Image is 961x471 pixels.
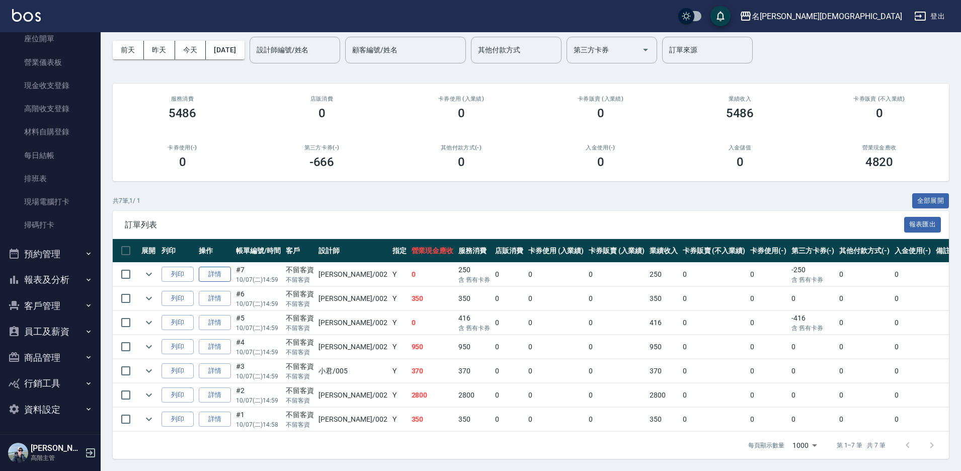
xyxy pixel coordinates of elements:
td: 0 [789,408,837,431]
td: 0 [493,263,526,286]
td: 950 [409,335,456,359]
td: 0 [748,359,789,383]
h2: 店販消費 [264,96,379,102]
th: 帳單編號/時間 [233,239,283,263]
a: 現場電腦打卡 [4,190,97,213]
h2: 營業現金應收 [822,144,937,151]
td: 0 [892,408,933,431]
td: 950 [647,335,680,359]
th: 其他付款方式(-) [837,239,892,263]
th: 設計師 [316,239,389,263]
td: 0 [409,263,456,286]
button: expand row [141,363,156,378]
button: 列印 [162,267,194,282]
button: 列印 [162,387,194,403]
p: 10/07 (二) 14:59 [236,396,281,405]
td: 0 [493,383,526,407]
td: 0 [892,263,933,286]
a: 座位開單 [4,27,97,50]
td: Y [390,263,409,286]
td: 370 [647,359,680,383]
td: 0 [892,383,933,407]
td: 0 [748,311,789,335]
button: 列印 [162,339,194,355]
td: 0 [837,287,892,310]
td: Y [390,408,409,431]
td: 0 [586,408,647,431]
td: 0 [748,287,789,310]
th: 操作 [196,239,233,263]
td: 0 [789,359,837,383]
div: 不留客資 [286,265,314,275]
p: 含 舊有卡券 [458,275,490,284]
h3: 服務消費 [125,96,240,102]
div: 不留客資 [286,337,314,348]
td: 小君 /005 [316,359,389,383]
h3: 4820 [865,155,894,169]
td: Y [390,359,409,383]
h2: 入金使用(-) [543,144,658,151]
div: 不留客資 [286,289,314,299]
button: 列印 [162,315,194,331]
h3: 0 [737,155,744,169]
td: 350 [456,287,493,310]
a: 現金收支登錄 [4,74,97,97]
h3: 0 [597,106,604,120]
td: [PERSON_NAME] /002 [316,408,389,431]
p: 第 1–7 筆 共 7 筆 [837,441,886,450]
td: 0 [493,311,526,335]
p: 不留客資 [286,372,314,381]
button: save [710,6,731,26]
p: 不留客資 [286,420,314,429]
p: 含 舊有卡券 [791,275,835,284]
td: #6 [233,287,283,310]
h2: 第三方卡券(-) [264,144,379,151]
td: 370 [409,359,456,383]
button: 報表及分析 [4,267,97,293]
td: 0 [789,335,837,359]
td: -250 [789,263,837,286]
th: 展開 [139,239,159,263]
td: 0 [789,287,837,310]
div: 名[PERSON_NAME][DEMOGRAPHIC_DATA] [752,10,902,23]
td: #5 [233,311,283,335]
td: 0 [837,263,892,286]
h3: 5486 [169,106,197,120]
h2: 卡券販賣 (不入業績) [822,96,937,102]
td: -416 [789,311,837,335]
button: 列印 [162,363,194,379]
a: 每日結帳 [4,144,97,167]
td: 350 [647,287,680,310]
a: 報表匯出 [904,219,941,229]
td: 0 [748,408,789,431]
h2: 其他付款方式(-) [404,144,519,151]
td: [PERSON_NAME] /002 [316,311,389,335]
td: Y [390,311,409,335]
p: 不留客資 [286,348,314,357]
th: 營業現金應收 [409,239,456,263]
a: 高階收支登錄 [4,97,97,120]
h3: 0 [458,155,465,169]
td: 2800 [647,383,680,407]
td: 0 [680,335,748,359]
p: 10/07 (二) 14:59 [236,299,281,308]
p: 不留客資 [286,324,314,333]
td: 0 [526,408,587,431]
button: 客戶管理 [4,293,97,319]
th: 卡券使用(-) [748,239,789,263]
h3: 0 [458,106,465,120]
td: 2800 [456,383,493,407]
a: 營業儀表板 [4,51,97,74]
button: expand row [141,267,156,282]
h3: -666 [309,155,335,169]
td: 0 [748,263,789,286]
p: 10/07 (二) 14:59 [236,348,281,357]
p: 10/07 (二) 14:59 [236,372,281,381]
a: 詳情 [199,267,231,282]
a: 掃碼打卡 [4,213,97,237]
p: 10/07 (二) 14:58 [236,420,281,429]
td: 0 [493,359,526,383]
td: 0 [493,335,526,359]
td: 350 [647,408,680,431]
td: 0 [680,287,748,310]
